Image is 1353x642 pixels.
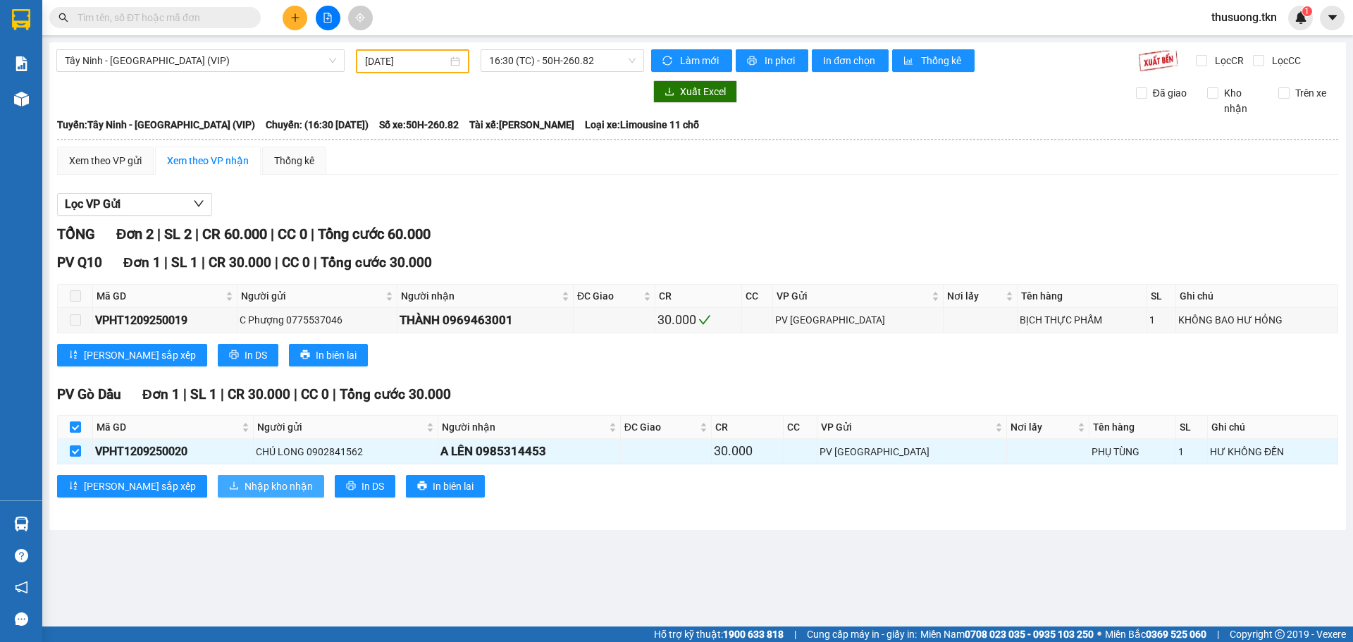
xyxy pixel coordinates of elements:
[1149,312,1173,328] div: 1
[817,439,1007,464] td: PV Hòa Thành
[218,475,324,498] button: downloadNhập kho nhận
[340,386,451,402] span: Tổng cước 30.000
[698,314,711,326] span: check
[794,626,796,642] span: |
[229,481,239,492] span: download
[116,226,154,242] span: Đơn 2
[245,347,267,363] span: In DS
[123,254,161,271] span: Đơn 1
[333,386,336,402] span: |
[14,517,29,531] img: warehouse-icon
[282,254,310,271] span: CC 0
[275,254,278,271] span: |
[142,386,180,402] span: Đơn 1
[318,226,431,242] span: Tổng cước 60.000
[57,475,207,498] button: sort-ascending[PERSON_NAME] sắp xếp
[406,475,485,498] button: printerIn biên lai
[775,312,941,328] div: PV [GEOGRAPHIC_DATA]
[316,347,357,363] span: In biên lai
[311,226,314,242] span: |
[362,479,384,494] span: In DS
[680,53,721,68] span: Làm mới
[229,350,239,361] span: printer
[379,117,459,132] span: Số xe: 50H-260.82
[807,626,917,642] span: Cung cấp máy in - giấy in:
[765,53,797,68] span: In phơi
[164,226,192,242] span: SL 2
[15,581,28,594] span: notification
[321,254,432,271] span: Tổng cước 30.000
[1275,629,1285,639] span: copyright
[193,198,204,209] span: down
[202,254,205,271] span: |
[1178,312,1335,328] div: KHÔNG BAO HƯ HỎNG
[433,479,474,494] span: In biên lai
[1302,6,1312,16] sup: 1
[921,53,963,68] span: Thống kê
[947,288,1003,304] span: Nơi lấy
[57,344,207,366] button: sort-ascending[PERSON_NAME] sắp xếp
[95,311,235,329] div: VPHT1209250019
[241,288,383,304] span: Người gửi
[57,226,95,242] span: TỔNG
[1295,11,1307,24] img: icon-new-feature
[1200,8,1288,26] span: thusuong.tkn
[1320,6,1345,30] button: caret-down
[97,419,239,435] span: Mã GD
[1138,49,1178,72] img: 9k=
[823,53,877,68] span: In đơn chọn
[1326,11,1339,24] span: caret-down
[821,419,992,435] span: VP Gửi
[68,481,78,492] span: sort-ascending
[723,629,784,640] strong: 1900 633 818
[1304,6,1309,16] span: 1
[69,153,142,168] div: Xem theo VP gửi
[93,439,254,464] td: VPHT1209250020
[65,195,121,213] span: Lọc VP Gửi
[442,419,606,435] span: Người nhận
[812,49,889,72] button: In đơn chọn
[266,117,369,132] span: Chuyến: (16:30 [DATE])
[1097,631,1101,637] span: ⚪️
[314,254,317,271] span: |
[417,481,427,492] span: printer
[167,153,249,168] div: Xem theo VP nhận
[245,479,313,494] span: Nhập kho nhận
[585,117,699,132] span: Loại xe: Limousine 11 chỗ
[655,285,742,308] th: CR
[301,386,329,402] span: CC 0
[271,226,274,242] span: |
[97,288,223,304] span: Mã GD
[221,386,224,402] span: |
[577,288,641,304] span: ĐC Giao
[323,13,333,23] span: file-add
[348,6,373,30] button: aim
[256,444,435,459] div: CHÚ LONG 0902841562
[57,254,102,271] span: PV Q10
[15,549,28,562] span: question-circle
[1217,626,1219,642] span: |
[240,312,395,328] div: C Phượng 0775537046
[1092,444,1174,459] div: PHỤ TÙNG
[93,308,237,333] td: VPHT1209250019
[57,193,212,216] button: Lọc VP Gửi
[489,50,636,71] span: 16:30 (TC) - 50H-260.82
[1147,85,1192,101] span: Đã giao
[747,56,759,67] span: printer
[58,13,68,23] span: search
[469,117,574,132] span: Tài xế: [PERSON_NAME]
[209,254,271,271] span: CR 30.000
[1209,53,1246,68] span: Lọc CR
[346,481,356,492] span: printer
[777,288,929,304] span: VP Gửi
[1208,416,1338,439] th: Ghi chú
[316,6,340,30] button: file-add
[14,92,29,106] img: warehouse-icon
[195,226,199,242] span: |
[57,386,121,402] span: PV Gò Dầu
[736,49,808,72] button: printerIn phơi
[440,442,618,461] div: A LÊN 0985314453
[78,10,244,25] input: Tìm tên, số ĐT hoặc mã đơn
[289,344,368,366] button: printerIn biên lai
[257,419,424,435] span: Người gửi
